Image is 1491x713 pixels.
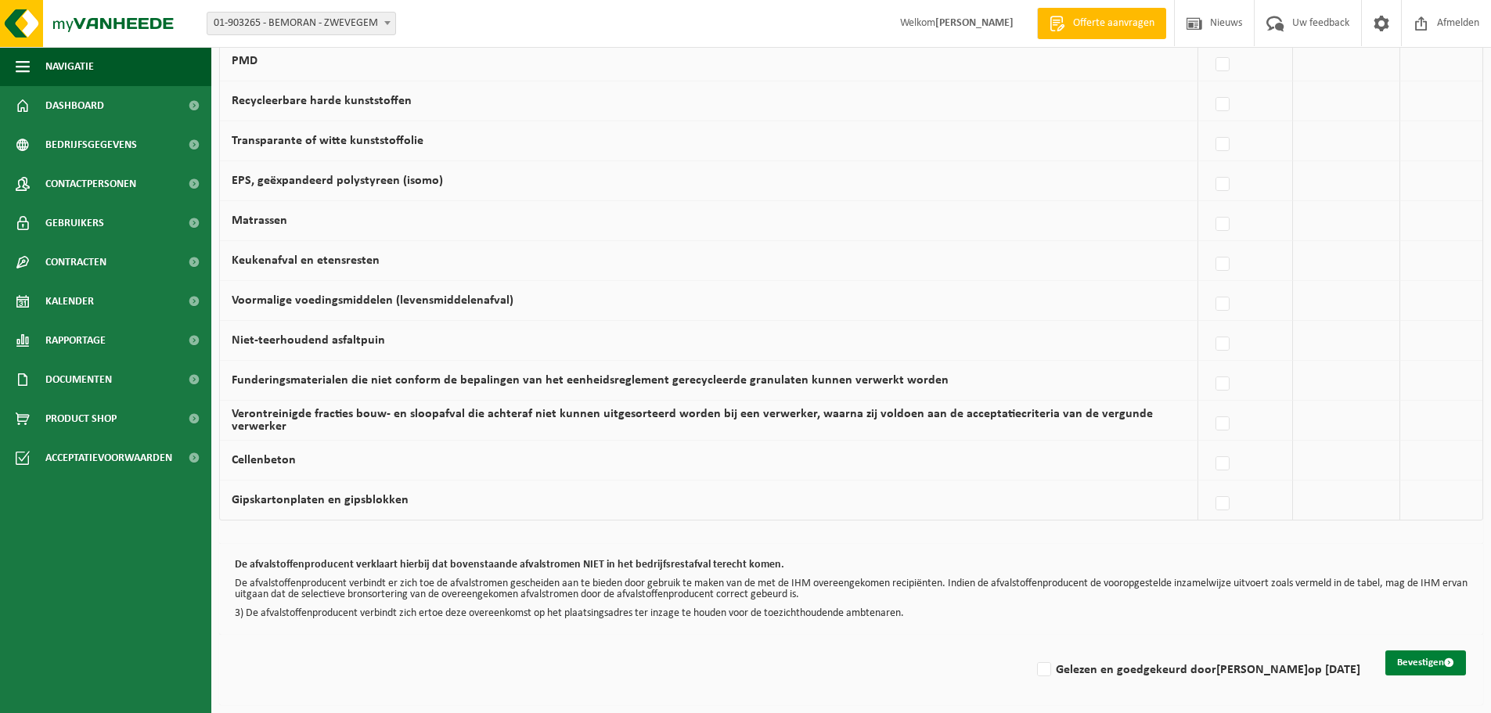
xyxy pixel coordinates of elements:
label: Recycleerbare harde kunststoffen [232,95,412,107]
label: EPS, geëxpandeerd polystyreen (isomo) [232,175,443,187]
p: De afvalstoffenproducent verbindt er zich toe de afvalstromen gescheiden aan te bieden door gebru... [235,578,1468,600]
button: Bevestigen [1385,650,1466,675]
label: Cellenbeton [232,454,296,466]
label: Funderingsmaterialen die niet conform de bepalingen van het eenheidsreglement gerecycleerde granu... [232,374,949,387]
label: Verontreinigde fracties bouw- en sloopafval die achteraf niet kunnen uitgesorteerd worden bij een... [232,408,1153,433]
label: Niet-teerhoudend asfaltpuin [232,334,385,347]
strong: [PERSON_NAME] [1216,664,1308,676]
span: Dashboard [45,86,104,125]
label: Transparante of witte kunststoffolie [232,135,423,147]
label: PMD [232,55,258,67]
span: Contactpersonen [45,164,136,203]
span: 01-903265 - BEMORAN - ZWEVEGEM [207,13,395,34]
span: Documenten [45,360,112,399]
span: Rapportage [45,321,106,360]
b: De afvalstoffenproducent verklaart hierbij dat bovenstaande afvalstromen NIET in het bedrijfsrest... [235,559,784,571]
label: Gipskartonplaten en gipsblokken [232,494,409,506]
span: Kalender [45,282,94,321]
span: Contracten [45,243,106,282]
label: Voormalige voedingsmiddelen (levensmiddelenafval) [232,294,513,307]
span: Bedrijfsgegevens [45,125,137,164]
span: Navigatie [45,47,94,86]
span: Offerte aanvragen [1069,16,1158,31]
span: Product Shop [45,399,117,438]
label: Matrassen [232,214,287,227]
label: Keukenafval en etensresten [232,254,380,267]
p: 3) De afvalstoffenproducent verbindt zich ertoe deze overeenkomst op het plaatsingsadres ter inza... [235,608,1468,619]
span: 01-903265 - BEMORAN - ZWEVEGEM [207,12,396,35]
label: Gelezen en goedgekeurd door op [DATE] [1034,658,1360,682]
span: Gebruikers [45,203,104,243]
strong: [PERSON_NAME] [935,17,1014,29]
a: Offerte aanvragen [1037,8,1166,39]
span: Acceptatievoorwaarden [45,438,172,477]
